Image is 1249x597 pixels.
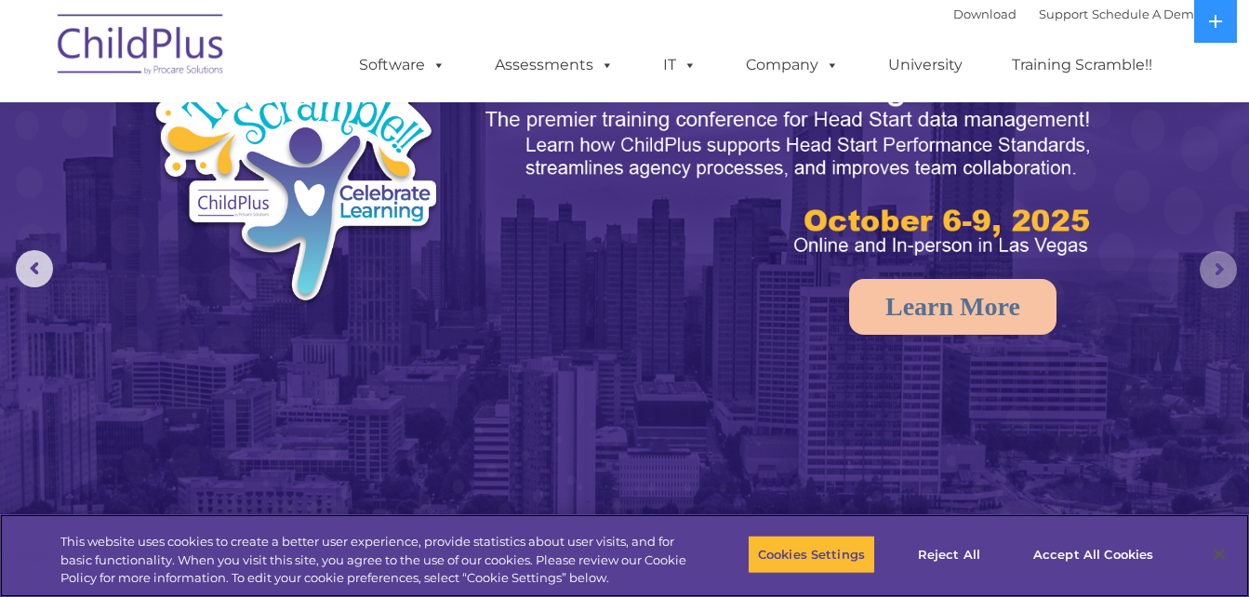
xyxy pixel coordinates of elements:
button: Close [1199,534,1240,575]
span: Last name [259,123,315,137]
button: Accept All Cookies [1023,535,1163,574]
span: Phone number [259,199,338,213]
img: ChildPlus by Procare Solutions [48,1,234,94]
a: Schedule A Demo [1092,7,1202,21]
font: | [953,7,1202,21]
a: Support [1039,7,1088,21]
a: Learn More [849,279,1056,335]
button: Reject All [891,535,1007,574]
a: Software [340,46,464,84]
a: IT [644,46,715,84]
button: Cookies Settings [748,535,875,574]
a: Download [953,7,1016,21]
a: Assessments [476,46,632,84]
a: University [870,46,981,84]
a: Training Scramble!! [993,46,1171,84]
div: This website uses cookies to create a better user experience, provide statistics about user visit... [60,533,687,588]
a: Company [727,46,857,84]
